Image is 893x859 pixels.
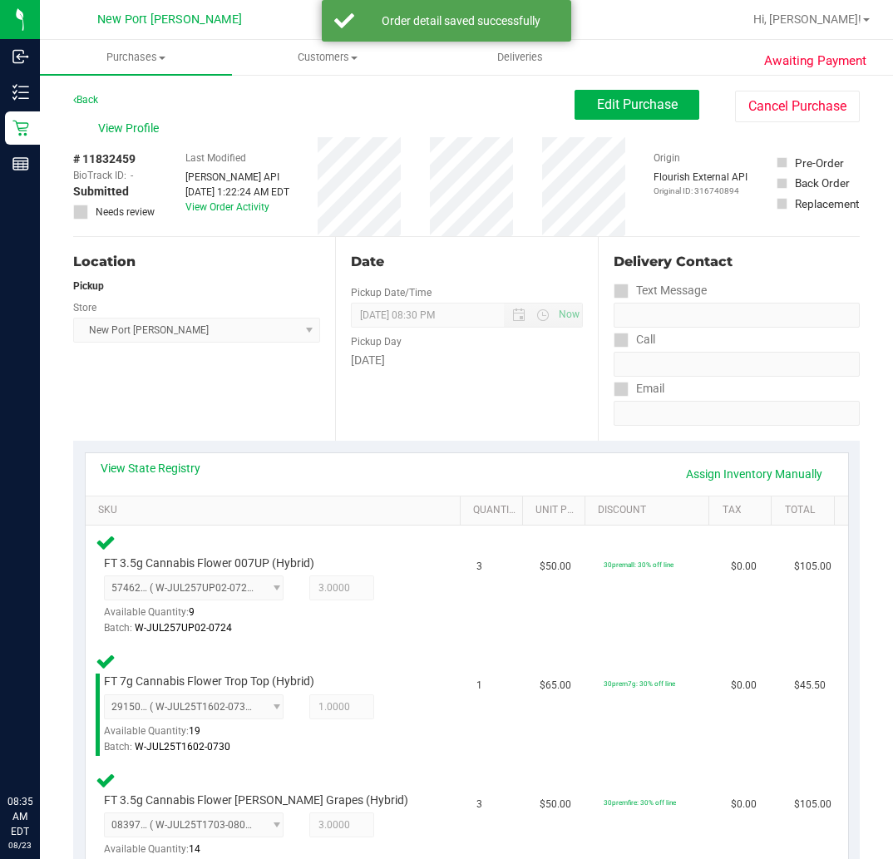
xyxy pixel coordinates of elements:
[351,352,582,369] div: [DATE]
[104,674,314,689] span: FT 7g Cannabis Flower Trop Top (Hybrid)
[604,679,675,688] span: 30prem7g: 30% off line
[98,504,453,517] a: SKU
[598,504,703,517] a: Discount
[540,678,571,694] span: $65.00
[475,50,565,65] span: Deliveries
[98,120,165,137] span: View Profile
[731,797,757,812] span: $0.00
[12,120,29,136] inline-svg: Retail
[351,285,432,300] label: Pickup Date/Time
[795,155,844,171] div: Pre-Order
[73,151,136,168] span: # 11832459
[764,52,866,71] span: Awaiting Payment
[73,280,104,292] strong: Pickup
[189,606,195,618] span: 9
[351,334,402,349] label: Pickup Day
[40,40,232,75] a: Purchases
[654,185,747,197] p: Original ID: 316740894
[476,797,482,812] span: 3
[185,201,269,213] a: View Order Activity
[104,555,314,571] span: FT 3.5g Cannabis Flower 007UP (Hybrid)
[7,794,32,839] p: 08:35 AM EDT
[351,252,582,272] div: Date
[604,798,676,807] span: 30premfire: 30% off line
[424,40,616,75] a: Deliveries
[473,504,516,517] a: Quantity
[185,151,246,165] label: Last Modified
[135,622,232,634] span: W-JUL257UP02-0724
[131,168,133,183] span: -
[12,48,29,65] inline-svg: Inbound
[104,792,408,808] span: FT 3.5g Cannabis Flower [PERSON_NAME] Grapes (Hybrid)
[614,328,655,352] label: Call
[597,96,678,112] span: Edit Purchase
[189,725,200,737] span: 19
[540,797,571,812] span: $50.00
[614,352,860,377] input: Format: (999) 999-9999
[233,50,423,65] span: Customers
[97,12,242,27] span: New Port [PERSON_NAME]
[40,50,232,65] span: Purchases
[723,504,765,517] a: Tax
[654,151,680,165] label: Origin
[794,797,831,812] span: $105.00
[185,185,289,200] div: [DATE] 1:22:24 AM EDT
[104,741,132,753] span: Batch:
[614,303,860,328] input: Format: (999) 999-9999
[794,678,826,694] span: $45.50
[7,839,32,852] p: 08/23
[731,678,757,694] span: $0.00
[735,91,860,122] button: Cancel Purchase
[104,600,294,633] div: Available Quantity:
[535,504,578,517] a: Unit Price
[135,741,230,753] span: W-JUL25T1602-0730
[185,170,289,185] div: [PERSON_NAME] API
[12,156,29,172] inline-svg: Reports
[785,504,827,517] a: Total
[604,560,673,569] span: 30premall: 30% off line
[17,726,67,776] iframe: Resource center
[96,205,155,220] span: Needs review
[104,622,132,634] span: Batch:
[104,719,294,752] div: Available Quantity:
[675,460,833,488] a: Assign Inventory Manually
[731,559,757,575] span: $0.00
[73,252,320,272] div: Location
[575,90,699,120] button: Edit Purchase
[794,559,831,575] span: $105.00
[73,168,126,183] span: BioTrack ID:
[363,12,559,29] div: Order detail saved successfully
[101,460,200,476] a: View State Registry
[73,300,96,315] label: Store
[476,678,482,694] span: 1
[795,175,850,191] div: Back Order
[189,843,200,855] span: 14
[614,279,707,303] label: Text Message
[73,94,98,106] a: Back
[614,252,860,272] div: Delivery Contact
[540,559,571,575] span: $50.00
[12,84,29,101] inline-svg: Inventory
[232,40,424,75] a: Customers
[654,170,747,197] div: Flourish External API
[476,559,482,575] span: 3
[614,377,664,401] label: Email
[753,12,861,26] span: Hi, [PERSON_NAME]!
[73,183,129,200] span: Submitted
[795,195,859,212] div: Replacement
